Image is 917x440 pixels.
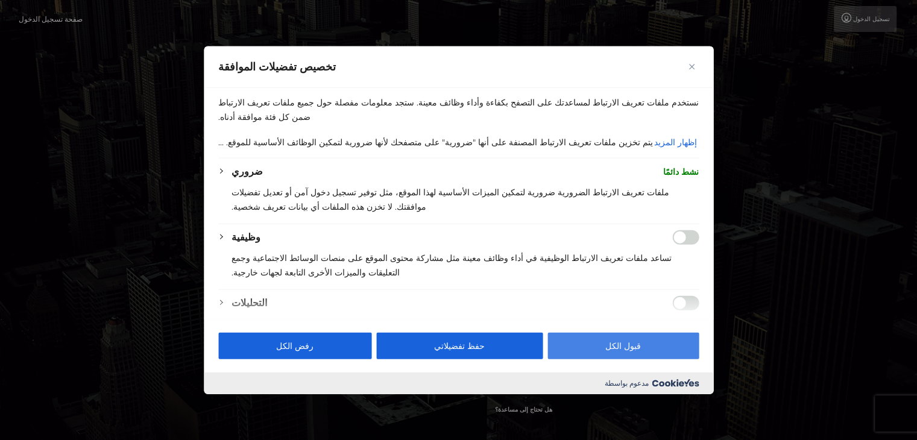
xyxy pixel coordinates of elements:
[605,378,649,387] font: مدعوم بواسطة
[218,60,336,74] font: تخصيص تفضيلات الموافقة
[232,230,260,245] button: وظيفية
[434,340,485,351] font: حفظ تفضيلاتي
[232,253,672,278] font: تساعد ملفات تعريف الارتباط الوظيفية في أداء وظائف معينة مثل مشاركة محتوى الموقع على منصات الوسائط...
[232,166,263,177] font: ضروري
[218,332,371,359] button: رفض الكل
[684,60,699,74] button: يغلق
[204,46,713,394] div: تخصيص تفضيلات الموافقة
[232,165,263,179] button: ضروري
[276,340,314,351] font: رفض الكل
[547,332,699,359] button: قبول الكل
[232,187,669,212] font: ملفات تعريف الارتباط الضرورية ضرورية لتمكين الميزات الأساسية لهذا الموقع، مثل توفير تسجيل دخول آم...
[218,97,699,122] font: نستخدم ملفات تعريف الارتباط لمساعدتك على التصفح بكفاءة وأداء وظائف معينة. ستجد معلومات مفصلة حول ...
[653,134,698,151] button: إظهار المزيد
[663,166,699,177] font: نشط دائمًا
[376,332,543,359] button: حفظ تفضيلاتي
[218,137,653,148] font: يتم تخزين ملفات تعريف الارتباط المصنفة على أنها "ضرورية" على متصفحك لأنها ضرورية لتمكين الوظائف ا...
[652,379,699,387] img: شعار كوكيز
[232,231,260,243] font: وظيفية
[605,340,641,351] font: قبول الكل
[689,64,695,70] img: يغلق
[672,230,699,245] input: تمكين الوظيفة
[654,137,697,148] font: إظهار المزيد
